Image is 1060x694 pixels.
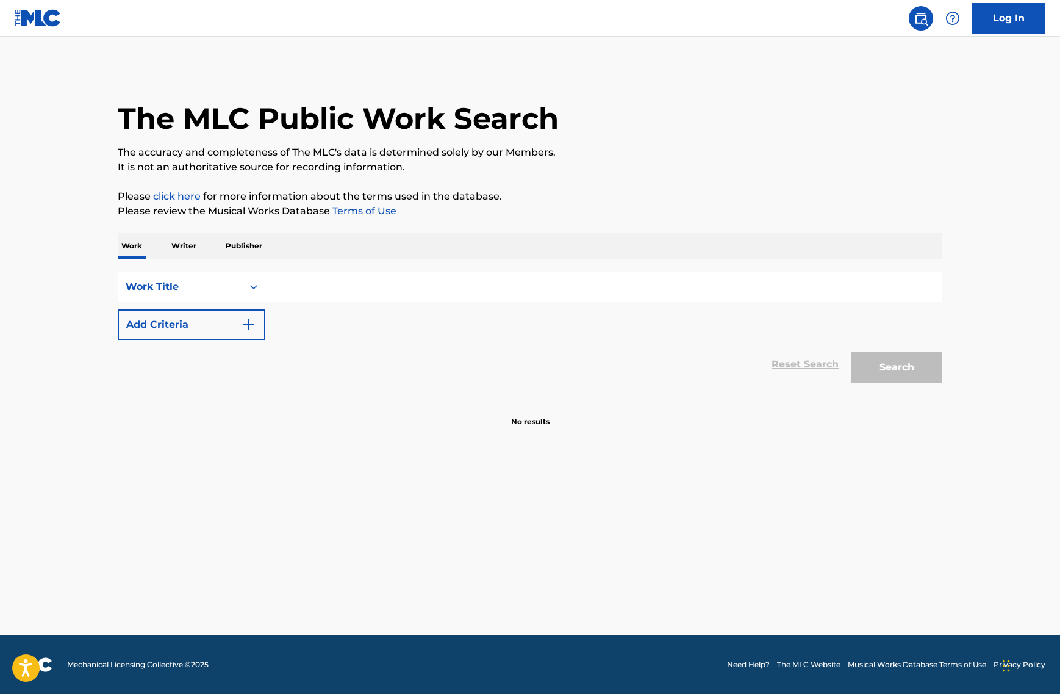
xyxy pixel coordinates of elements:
span: Mechanical Licensing Collective © 2025 [67,659,209,670]
a: Need Help? [727,659,770,670]
img: search [914,11,928,26]
p: The accuracy and completeness of The MLC's data is determined solely by our Members. [118,145,942,160]
form: Search Form [118,272,942,389]
p: Publisher [222,233,266,259]
p: Please review the Musical Works Database [118,204,942,219]
img: logo [15,657,52,672]
img: 9d2ae6d4665cec9f34b9.svg [241,317,256,332]
p: It is not an authoritative source for recording information. [118,160,942,175]
div: Help [940,6,965,31]
a: Log In [972,3,1045,34]
a: Public Search [909,6,933,31]
img: MLC Logo [15,9,62,27]
a: Terms of Use [330,205,396,217]
div: Work Title [126,280,235,294]
h1: The MLC Public Work Search [118,100,559,137]
p: No results [511,402,550,427]
p: Work [118,233,146,259]
p: Writer [168,233,200,259]
p: Please for more information about the terms used in the database. [118,189,942,204]
iframe: Chat Widget [999,635,1060,694]
a: The MLC Website [777,659,840,670]
a: click here [153,190,201,202]
a: Privacy Policy [994,659,1045,670]
button: Add Criteria [118,309,265,340]
div: Drag [1003,648,1010,684]
a: Musical Works Database Terms of Use [848,659,986,670]
img: help [945,11,960,26]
